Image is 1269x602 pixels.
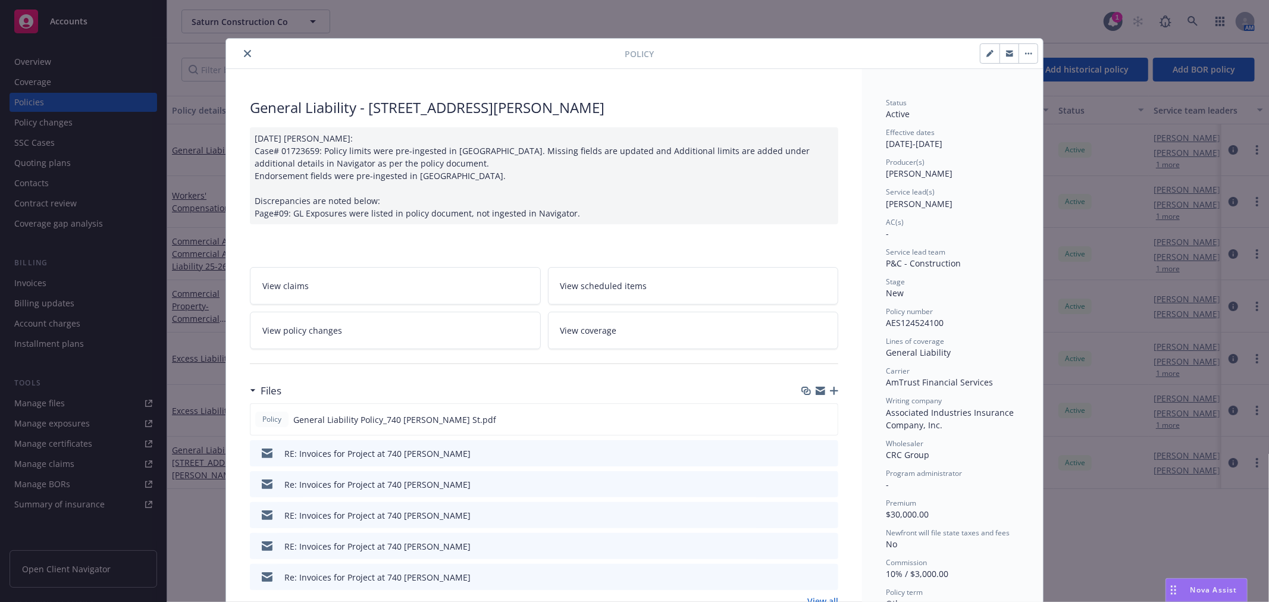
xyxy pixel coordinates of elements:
[284,478,471,491] div: Re: Invoices for Project at 740 [PERSON_NAME]
[261,383,281,399] h3: Files
[560,324,617,337] span: View coverage
[625,48,654,60] span: Policy
[823,478,834,491] button: preview file
[1190,585,1237,595] span: Nova Assist
[886,528,1010,538] span: Newfront will file state taxes and fees
[886,217,904,227] span: AC(s)
[284,571,471,584] div: Re: Invoices for Project at 740 [PERSON_NAME]
[284,540,471,553] div: RE: Invoices for Project at 740 [PERSON_NAME]
[886,306,933,316] span: Policy number
[886,557,927,567] span: Commission
[823,571,834,584] button: preview file
[886,509,929,520] span: $30,000.00
[886,438,923,449] span: Wholesaler
[886,347,951,358] span: General Liability
[886,228,889,239] span: -
[250,383,281,399] div: Files
[823,509,834,522] button: preview file
[886,449,929,460] span: CRC Group
[250,98,838,118] div: General Liability - [STREET_ADDRESS][PERSON_NAME]
[262,280,309,292] span: View claims
[886,277,905,287] span: Stage
[886,127,1019,150] div: [DATE] - [DATE]
[886,587,923,597] span: Policy term
[822,413,833,426] button: preview file
[886,108,910,120] span: Active
[886,157,925,167] span: Producer(s)
[548,267,839,305] a: View scheduled items
[823,447,834,460] button: preview file
[823,540,834,553] button: preview file
[250,267,541,305] a: View claims
[293,413,496,426] span: General Liability Policy_740 [PERSON_NAME] St.pdf
[1165,578,1248,602] button: Nova Assist
[804,509,813,522] button: download file
[240,46,255,61] button: close
[886,366,910,376] span: Carrier
[803,413,813,426] button: download file
[548,312,839,349] a: View coverage
[886,407,1016,431] span: Associated Industries Insurance Company, Inc.
[250,312,541,349] a: View policy changes
[886,247,945,257] span: Service lead team
[886,479,889,490] span: -
[260,414,284,425] span: Policy
[886,98,907,108] span: Status
[886,498,916,508] span: Premium
[886,568,948,579] span: 10% / $3,000.00
[886,127,935,137] span: Effective dates
[886,258,961,269] span: P&C - Construction
[804,571,813,584] button: download file
[886,187,935,197] span: Service lead(s)
[886,468,962,478] span: Program administrator
[262,324,342,337] span: View policy changes
[886,198,952,209] span: [PERSON_NAME]
[804,540,813,553] button: download file
[886,396,942,406] span: Writing company
[886,168,952,179] span: [PERSON_NAME]
[886,538,897,550] span: No
[886,287,904,299] span: New
[886,377,993,388] span: AmTrust Financial Services
[284,447,471,460] div: RE: Invoices for Project at 740 [PERSON_NAME]
[886,317,944,328] span: AES124524100
[804,447,813,460] button: download file
[804,478,813,491] button: download file
[886,336,944,346] span: Lines of coverage
[560,280,647,292] span: View scheduled items
[284,509,471,522] div: RE: Invoices for Project at 740 [PERSON_NAME]
[250,127,838,224] div: [DATE] [PERSON_NAME]: Case# 01723659: Policy limits were pre-ingested in [GEOGRAPHIC_DATA]. Missi...
[1166,579,1181,601] div: Drag to move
